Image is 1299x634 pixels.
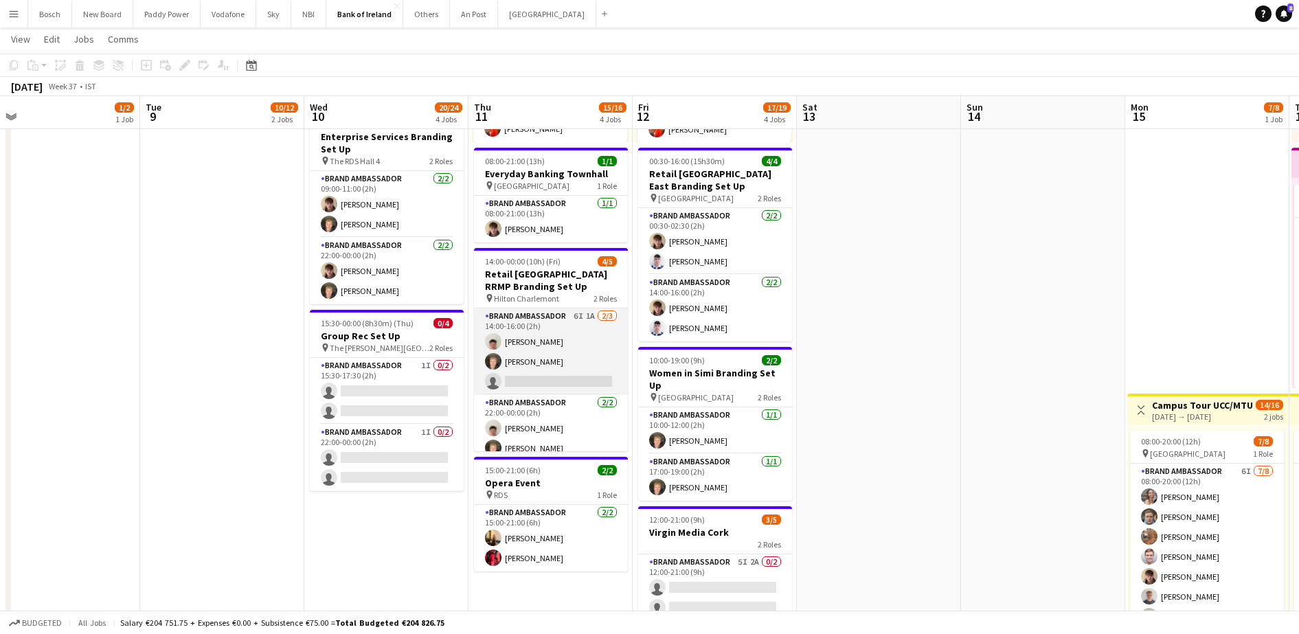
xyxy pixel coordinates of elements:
span: Total Budgeted €204 826.75 [335,618,444,628]
span: 15:30-00:00 (8h30m) (Thu) [321,318,414,328]
span: 4/4 [762,156,781,166]
span: 17/19 [763,102,791,113]
span: Tue [146,101,161,113]
a: Comms [102,30,144,48]
h3: Enterprise Services Branding Set Up [310,131,464,155]
app-card-role: Brand Ambassador1/110:00-12:00 (2h)[PERSON_NAME] [638,407,792,454]
h3: Retail [GEOGRAPHIC_DATA] East Branding Set Up [638,168,792,192]
span: 12 [636,109,649,124]
span: All jobs [76,618,109,628]
div: 4 Jobs [436,114,462,124]
h3: Opera Event [474,477,628,489]
app-card-role: Brand Ambassador1I0/222:00-00:00 (2h) [310,424,464,491]
button: New Board [72,1,133,27]
span: 08:00-21:00 (13h) [485,156,545,166]
span: [GEOGRAPHIC_DATA] [494,181,569,191]
span: Sat [802,101,817,113]
app-card-role: Brand Ambassador1I0/215:30-17:30 (2h) [310,358,464,424]
span: Comms [108,33,139,45]
span: 1 Role [597,490,617,500]
span: Edit [44,33,60,45]
a: Edit [38,30,65,48]
app-card-role: Brand Ambassador1/117:00-19:00 (2h)[PERSON_NAME] [638,454,792,501]
div: 1 Job [1265,114,1283,124]
app-card-role: Brand Ambassador2/215:00-21:00 (6h)[PERSON_NAME][PERSON_NAME] [474,505,628,571]
span: Budgeted [22,618,62,628]
span: 20/24 [435,102,462,113]
h3: Everyday Banking Townhall [474,168,628,180]
span: 10 [308,109,328,124]
span: 1/2 [115,102,134,113]
span: 14:00-00:00 (10h) (Fri) [485,256,561,267]
span: Week 37 [45,81,80,91]
span: 2 Roles [758,193,781,203]
span: 7/8 [1264,102,1283,113]
span: 2 Roles [429,156,453,166]
span: The [PERSON_NAME][GEOGRAPHIC_DATA] [330,343,429,353]
button: Paddy Power [133,1,201,27]
span: View [11,33,30,45]
button: Bank of Ireland [326,1,403,27]
a: 8 [1276,5,1292,22]
h3: Women in Simi Branding Set Up [638,367,792,392]
app-job-card: 10:00-19:00 (9h)2/2Women in Simi Branding Set Up [GEOGRAPHIC_DATA]2 RolesBrand Ambassador1/110:00... [638,347,792,501]
span: 10:00-19:00 (9h) [649,355,705,365]
span: 15 [1129,109,1149,124]
span: [GEOGRAPHIC_DATA] [658,193,734,203]
span: 4/5 [598,256,617,267]
span: 13 [800,109,817,124]
span: 14 [964,109,983,124]
app-job-card: 08:00-20:00 (12h)7/8 [GEOGRAPHIC_DATA]1 RoleBrand Ambassador6I7/808:00-20:00 (12h)[PERSON_NAME][P... [1130,431,1284,634]
span: 08:00-20:00 (12h) [1141,436,1201,446]
h3: Retail [GEOGRAPHIC_DATA] RRMP Branding Set Up [474,268,628,293]
h3: Group Rec Set Up [310,330,464,342]
span: 15/16 [599,102,626,113]
h3: Virgin Media Cork [638,526,792,539]
div: [DATE] → [DATE] [1152,411,1253,422]
app-job-card: 14:00-00:00 (10h) (Fri)4/5Retail [GEOGRAPHIC_DATA] RRMP Branding Set Up Hilton Charlemont2 RolesB... [474,248,628,451]
span: 3/5 [762,514,781,525]
span: 0/4 [433,318,453,328]
span: 1 Role [1253,449,1273,459]
button: Budgeted [7,615,64,631]
app-card-role: Brand Ambassador5I2A0/212:00-21:00 (9h) [638,554,792,621]
span: [GEOGRAPHIC_DATA] [1150,449,1225,459]
span: 10/12 [271,102,298,113]
button: Others [403,1,450,27]
app-card-role: Brand Ambassador2/222:00-00:00 (2h)[PERSON_NAME][PERSON_NAME] [310,238,464,304]
span: RDS [494,490,508,500]
app-job-card: 15:30-00:00 (8h30m) (Thu)0/4Group Rec Set Up The [PERSON_NAME][GEOGRAPHIC_DATA]2 RolesBrand Ambas... [310,310,464,491]
app-job-card: 15:00-21:00 (6h)2/2Opera Event RDS1 RoleBrand Ambassador2/215:00-21:00 (6h)[PERSON_NAME][PERSON_N... [474,457,628,571]
span: 14/16 [1256,400,1283,410]
span: 12:00-21:00 (9h) [649,514,705,525]
span: 2 Roles [429,343,453,353]
button: Vodafone [201,1,256,27]
button: Bosch [28,1,72,27]
div: Salary €204 751.75 + Expenses €0.00 + Subsistence €75.00 = [120,618,444,628]
span: 11 [472,109,491,124]
a: View [5,30,36,48]
span: 8 [1287,3,1294,12]
span: 1/1 [598,156,617,166]
span: 7/8 [1254,436,1273,446]
button: An Post [450,1,498,27]
div: 09:00-00:00 (15h) (Thu)4/4Enterprise Services Branding Set Up The RDS Hall 42 RolesBrand Ambassad... [310,111,464,304]
span: 2/2 [598,465,617,475]
button: [GEOGRAPHIC_DATA] [498,1,596,27]
h3: Campus Tour UCC/MTU [1152,399,1253,411]
div: [DATE] [11,80,43,93]
span: Sun [967,101,983,113]
a: Jobs [68,30,100,48]
button: NBI [291,1,326,27]
app-card-role: Brand Ambassador1/108:00-21:00 (13h)[PERSON_NAME] [474,196,628,242]
app-job-card: 08:00-21:00 (13h)1/1Everyday Banking Townhall [GEOGRAPHIC_DATA]1 RoleBrand Ambassador1/108:00-21:... [474,148,628,242]
span: 2/2 [762,355,781,365]
div: 2 Jobs [271,114,297,124]
app-card-role: Brand Ambassador2/214:00-16:00 (2h)[PERSON_NAME][PERSON_NAME] [638,275,792,341]
span: 2 Roles [594,293,617,304]
div: 4 Jobs [764,114,790,124]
